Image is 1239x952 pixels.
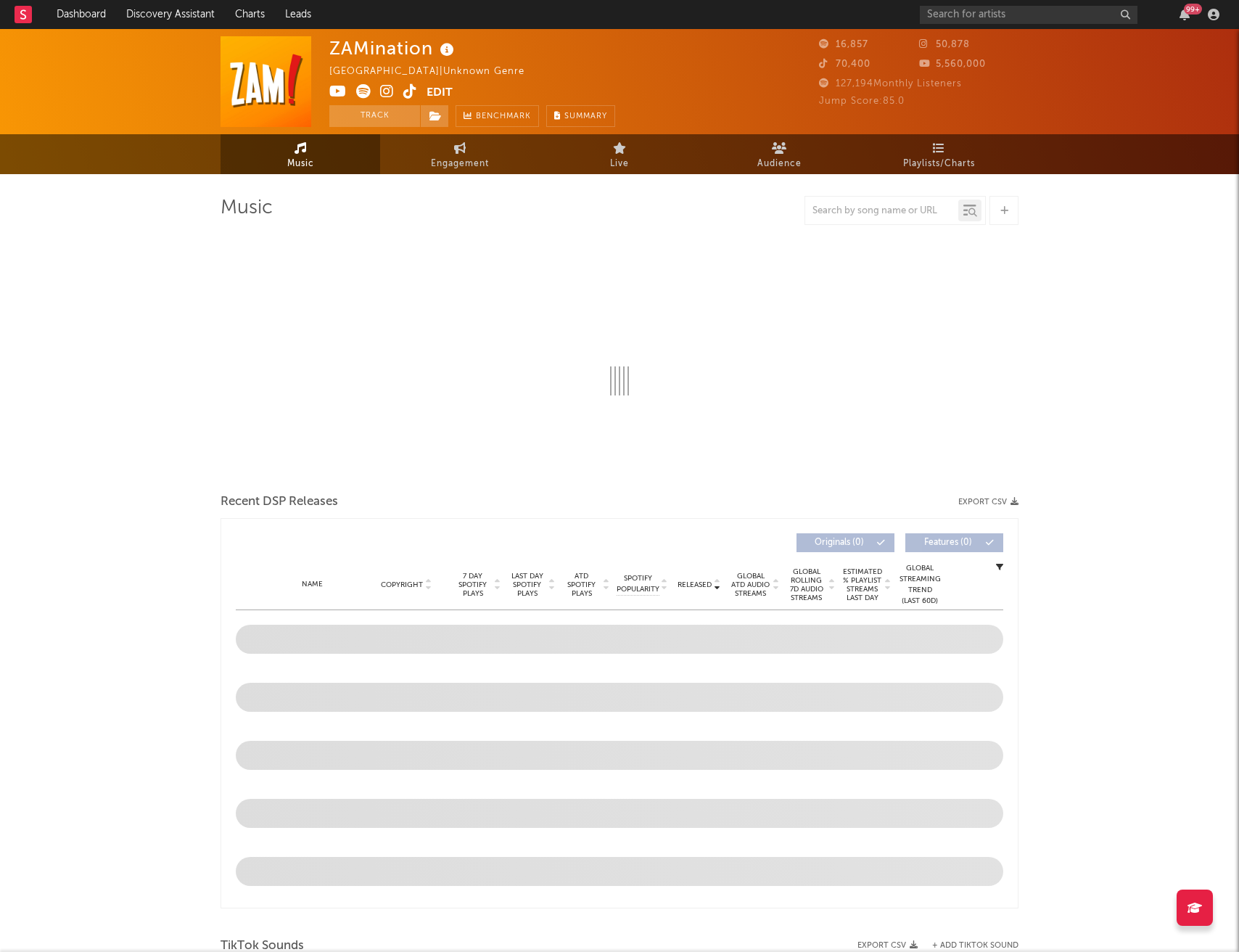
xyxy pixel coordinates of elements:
button: 99+ [1180,9,1190,20]
button: Track [329,105,420,127]
span: Benchmark [476,108,531,126]
div: Name [265,579,360,590]
span: Recent DSP Releases [221,493,338,511]
span: Jump Score: 85.0 [819,97,905,106]
button: + Add TikTok Sound [918,942,1018,950]
div: Global Streaming Trend (Last 60D) [898,563,942,607]
span: Playlists/Charts [903,155,975,173]
a: Music [221,134,380,174]
span: Audience [757,155,802,173]
span: Features ( 0 ) [915,538,981,547]
span: Copyright [381,580,423,589]
button: Features(0) [905,533,1003,552]
span: Global ATD Audio Streams [730,572,770,598]
button: Originals(0) [796,533,894,552]
button: Summary [546,105,615,127]
div: [GEOGRAPHIC_DATA] | Unknown Genre [329,63,541,81]
button: Export CSV [958,498,1018,506]
button: Export CSV [857,941,918,950]
span: 16,857 [819,40,868,49]
span: Summary [564,112,607,120]
span: Estimated % Playlist Streams Last Day [842,567,882,602]
span: 50,878 [919,40,970,49]
span: Global Rolling 7D Audio Streams [786,567,826,602]
a: Benchmark [456,105,539,127]
span: 70,400 [819,59,870,69]
a: Audience [699,134,859,174]
span: 7 Day Spotify Plays [453,572,492,598]
input: Search for artists [920,6,1137,24]
input: Search by song name or URL [805,205,958,217]
span: Music [287,155,314,173]
div: 99 + [1184,4,1202,15]
span: 5,560,000 [919,59,986,69]
button: + Add TikTok Sound [932,942,1018,950]
a: Playlists/Charts [859,134,1018,174]
a: Engagement [380,134,540,174]
span: ATD Spotify Plays [562,572,601,598]
span: Released [678,580,712,589]
span: 127,194 Monthly Listeners [819,79,962,89]
span: Spotify Popularity [617,573,659,595]
button: Edit [427,84,453,102]
span: Last Day Spotify Plays [508,572,546,598]
span: Originals ( 0 ) [806,538,873,547]
span: Live [610,155,629,173]
div: ZAMination [329,36,458,60]
a: Live [540,134,699,174]
span: Engagement [431,155,489,173]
